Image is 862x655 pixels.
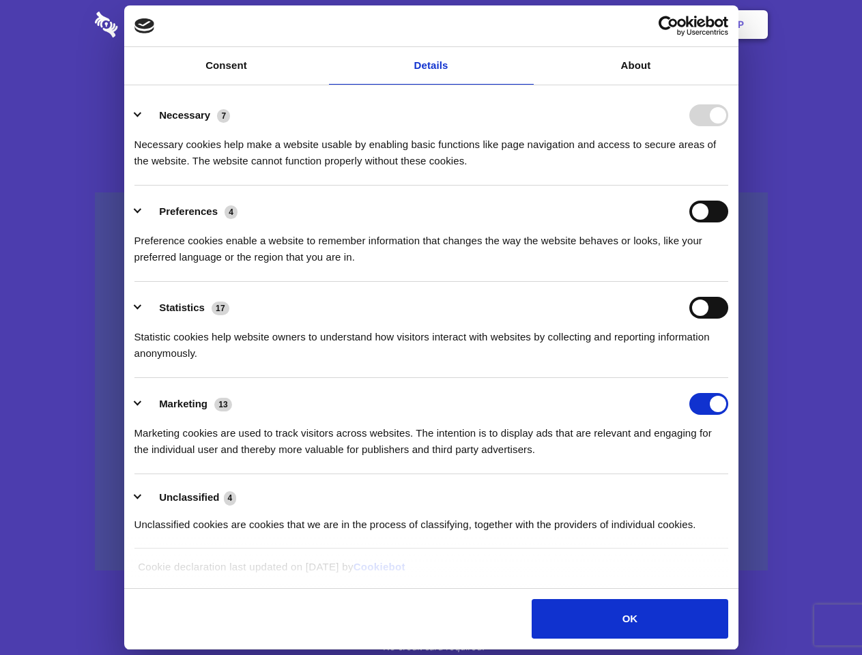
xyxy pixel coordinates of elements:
button: Statistics (17) [134,297,238,319]
button: Preferences (4) [134,201,246,222]
a: Contact [554,3,616,46]
div: Marketing cookies are used to track visitors across websites. The intention is to display ads tha... [134,415,728,458]
a: Pricing [401,3,460,46]
a: Details [329,47,534,85]
div: Statistic cookies help website owners to understand how visitors interact with websites by collec... [134,319,728,362]
label: Statistics [159,302,205,313]
div: Preference cookies enable a website to remember information that changes the way the website beha... [134,222,728,265]
a: Login [619,3,678,46]
div: Cookie declaration last updated on [DATE] by [128,559,734,585]
button: Necessary (7) [134,104,239,126]
a: About [534,47,738,85]
iframe: Drift Widget Chat Controller [794,587,846,639]
span: 4 [224,491,237,505]
a: Wistia video thumbnail [95,192,768,571]
label: Marketing [159,398,207,409]
label: Preferences [159,205,218,217]
div: Unclassified cookies are cookies that we are in the process of classifying, together with the pro... [134,506,728,533]
a: Cookiebot [354,561,405,572]
span: 13 [214,398,232,411]
div: Necessary cookies help make a website usable by enabling basic functions like page navigation and... [134,126,728,169]
button: OK [532,599,728,639]
h1: Eliminate Slack Data Loss. [95,61,768,111]
h4: Auto-redaction of sensitive data, encrypted data sharing and self-destructing private chats. Shar... [95,124,768,169]
img: logo-wordmark-white-trans-d4663122ce5f474addd5e946df7df03e33cb6a1c49d2221995e7729f52c070b2.svg [95,12,212,38]
span: 17 [212,302,229,315]
label: Necessary [159,109,210,121]
span: 4 [225,205,238,219]
a: Usercentrics Cookiebot - opens in a new window [609,16,728,36]
button: Marketing (13) [134,393,241,415]
button: Unclassified (4) [134,489,245,506]
a: Consent [124,47,329,85]
img: logo [134,18,155,33]
span: 7 [217,109,230,123]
